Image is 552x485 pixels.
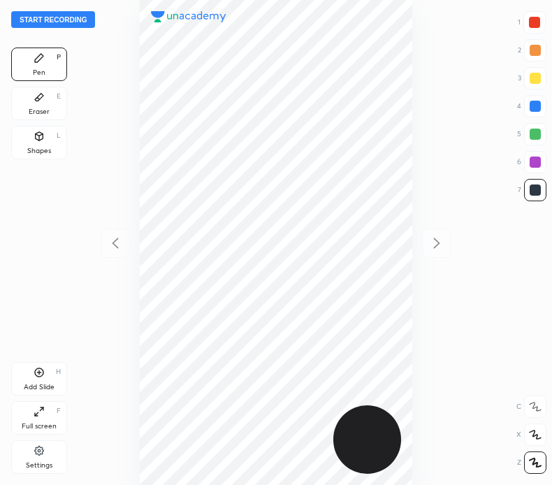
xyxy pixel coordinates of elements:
div: C [516,396,546,418]
div: H [56,368,61,375]
div: Z [517,451,546,474]
div: F [57,407,61,414]
div: E [57,93,61,100]
div: Settings [26,462,52,469]
div: 2 [518,39,546,61]
div: 7 [518,179,546,201]
div: 1 [518,11,546,34]
div: Full screen [22,423,57,430]
button: Start recording [11,11,95,28]
div: P [57,54,61,61]
div: 5 [517,123,546,145]
div: 6 [517,151,546,173]
div: Add Slide [24,384,55,391]
div: Eraser [29,108,50,115]
div: 4 [517,95,546,117]
div: Pen [33,69,45,76]
img: logo.38c385cc.svg [151,11,226,22]
div: L [57,132,61,139]
div: 3 [518,67,546,89]
div: Shapes [27,147,51,154]
div: X [516,424,546,446]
